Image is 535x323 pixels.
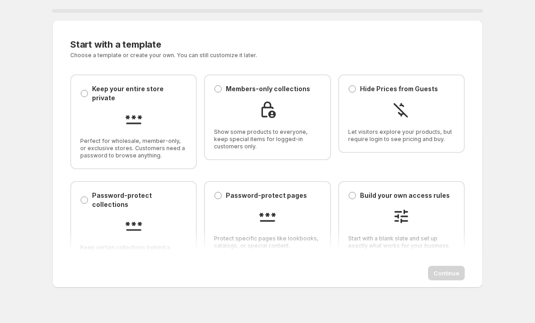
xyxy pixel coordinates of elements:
[348,128,455,143] span: Let visitors explore your products, but require login to see pricing and buy.
[92,191,187,209] p: Password-protect collections
[80,137,187,159] span: Perfect for wholesale, member-only, or exclusive stores. Customers need a password to browse anyt...
[92,84,187,103] p: Keep your entire store private
[258,101,277,119] img: Members-only collections
[360,191,450,200] p: Build your own access rules
[392,101,410,119] img: Hide Prices from Guests
[70,39,161,50] span: Start with a template
[360,84,438,93] p: Hide Prices from Guests
[125,216,143,235] img: Password-protect collections
[70,52,357,59] p: Choose a template or create your own. You can still customize it later.
[226,191,307,200] p: Password-protect pages
[392,207,410,225] img: Build your own access rules
[214,128,321,150] span: Show some products to everyone, keep special items for logged-in customers only.
[226,84,310,93] p: Members-only collections
[348,235,455,250] span: Start with a blank slate and set up exactly what works for your business.
[258,207,277,225] img: Password-protect pages
[125,110,143,128] img: Keep your entire store private
[214,235,321,250] span: Protect specific pages like lookbooks, catalogs, or special content.
[80,244,187,266] span: Keep certain collections behind a password while the rest of your store is open.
